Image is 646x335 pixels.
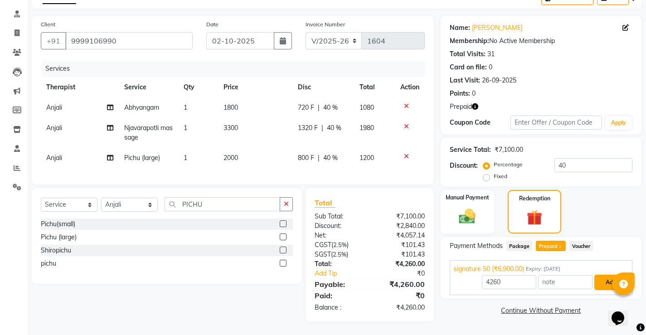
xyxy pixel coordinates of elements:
div: Total Visits: [450,49,486,59]
div: ₹4,260.00 [369,279,431,290]
div: ₹0 [369,290,431,301]
div: 31 [487,49,495,59]
div: ( ) [308,250,369,259]
input: Search or Scan [165,197,280,211]
div: Discount: [450,161,478,170]
span: 800 F [298,153,314,163]
span: 1980 [359,124,374,132]
span: Expiry: [DATE] [526,265,560,273]
div: ( ) [308,240,369,250]
button: +91 [41,32,66,49]
label: Date [206,20,219,29]
div: 0 [472,89,476,98]
div: Balance : [308,303,369,312]
div: 0 [489,63,492,72]
label: Percentage [494,160,523,169]
span: SGST [315,250,331,258]
div: Discount: [308,221,369,231]
div: Sub Total: [308,212,369,221]
div: 26-09-2025 [482,76,516,85]
div: Name: [450,23,470,33]
div: Shiropichu [41,246,71,255]
span: 3300 [223,124,238,132]
div: Coupon Code [450,118,510,127]
input: Amount [482,275,536,289]
div: Card on file: [450,63,487,72]
span: 1 [184,154,187,162]
span: 40 % [323,153,338,163]
label: Redemption [519,194,550,203]
div: Payable: [308,279,369,290]
span: Voucher [569,241,593,251]
a: Continue Without Payment [442,306,640,316]
span: Anjali [46,103,62,112]
button: Apply [606,116,631,130]
iframe: chat widget [608,299,637,326]
span: 1 [558,244,563,250]
span: Pichu (large) [124,154,160,162]
th: Therapist [41,77,119,97]
span: 1080 [359,103,374,112]
label: Fixed [494,172,507,180]
th: Disc [292,77,354,97]
span: 1800 [223,103,238,112]
div: Last Visit: [450,76,480,85]
img: _cash.svg [454,207,481,226]
span: Payment Methods [450,241,503,251]
div: Points: [450,89,470,98]
button: Add [594,275,627,290]
span: 720 F [298,103,314,112]
div: ₹2,840.00 [369,221,431,231]
div: ₹7,100.00 [369,212,431,221]
div: Pichu (large) [41,233,77,242]
a: Add Tip [308,269,380,278]
span: CGST [315,241,331,249]
span: 40 % [323,103,338,112]
span: Prepaid [450,102,472,112]
span: Anjali [46,124,62,132]
div: ₹7,100.00 [495,145,523,155]
div: Services [42,60,432,77]
span: Package [506,241,533,251]
label: Invoice Number [306,20,345,29]
div: Service Total: [450,145,491,155]
div: ₹4,260.00 [369,259,431,269]
div: ₹4,057.14 [369,231,431,240]
span: Anjali [46,154,62,162]
span: Prepaid [536,241,565,251]
span: | [318,103,320,112]
input: Search by Name/Mobile/Email/Code [65,32,193,49]
span: 1200 [359,154,374,162]
span: 1320 F [298,123,318,133]
th: Service [119,77,178,97]
input: Enter Offer / Coupon Code [510,116,602,130]
div: ₹101.43 [369,250,431,259]
th: Price [218,77,293,97]
div: ₹4,260.00 [369,303,431,312]
span: 2.5% [333,251,346,258]
input: note [538,275,593,289]
span: | [318,153,320,163]
span: Total [315,198,335,208]
th: Total [354,77,395,97]
span: 2.5% [333,241,347,248]
span: | [321,123,323,133]
span: 40 % [327,123,341,133]
div: Net: [308,231,369,240]
span: 1 [184,103,187,112]
div: No Active Membership [450,36,632,46]
img: _gift.svg [522,208,547,228]
th: Qty [178,77,218,97]
div: Membership: [450,36,489,46]
span: signature 50 (₹6,900.00) [454,264,524,274]
div: Paid: [308,290,369,301]
label: Client [41,20,55,29]
th: Action [395,77,425,97]
div: ₹101.43 [369,240,431,250]
div: Pichu(small) [41,219,75,229]
div: pichu [41,259,56,268]
span: 1 [184,124,187,132]
label: Manual Payment [446,194,489,202]
span: Njavarapotli massage [124,124,173,141]
a: [PERSON_NAME] [472,23,523,33]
